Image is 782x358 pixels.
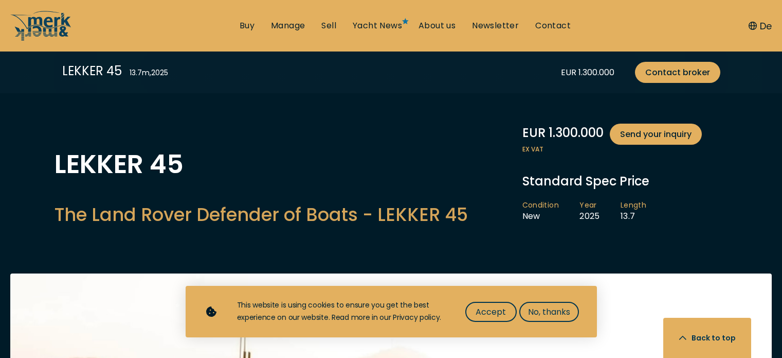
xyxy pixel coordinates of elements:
[522,200,559,211] span: Condition
[240,20,254,31] a: Buy
[237,299,445,324] div: This website is using cookies to ensure you get the best experience on our website. Read more in ...
[465,302,517,322] button: Accept
[321,20,336,31] a: Sell
[663,318,751,358] button: Back to top
[472,20,519,31] a: Newsletter
[522,200,580,222] li: New
[522,173,649,190] span: Standard Spec Price
[579,200,600,211] span: Year
[54,151,468,177] h1: LEKKER 45
[749,19,772,33] button: De
[476,305,506,318] span: Accept
[621,200,667,222] li: 13.7
[522,124,728,145] div: EUR 1.300.000
[645,66,710,79] span: Contact broker
[130,67,168,78] div: 13.7 m , 2025
[271,20,305,31] a: Manage
[621,200,646,211] span: Length
[62,62,122,80] div: LEKKER 45
[561,66,614,79] div: EUR 1.300.000
[353,20,402,31] a: Yacht News
[620,128,692,141] span: Send your inquiry
[54,202,468,227] h2: The Land Rover Defender of Boats - LEKKER 45
[519,302,579,322] button: No, thanks
[528,305,570,318] span: No, thanks
[393,312,440,322] a: Privacy policy
[610,124,702,145] a: Send your inquiry
[535,20,571,31] a: Contact
[635,62,720,83] a: Contact broker
[419,20,456,31] a: About us
[522,145,728,154] span: ex VAT
[579,200,621,222] li: 2025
